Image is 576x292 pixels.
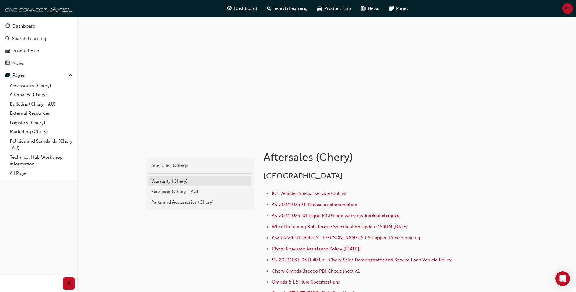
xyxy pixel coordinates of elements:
[312,2,356,15] a: car-iconProduct Hub
[7,118,75,127] a: Logistics (Chery)
[5,24,10,29] span: guage-icon
[67,280,71,287] span: prev-icon
[368,5,379,12] span: News
[151,162,248,169] div: Aftersales (Chery)
[12,35,46,42] div: Search Learning
[148,160,251,171] a: Aftersales (Chery)
[356,2,384,15] a: news-iconNews
[148,197,251,208] a: Parts and Accessories (Chery)
[264,171,343,181] span: [GEOGRAPHIC_DATA]
[2,58,75,69] a: News
[7,127,75,137] a: Marketing (Chery)
[227,5,232,12] span: guage-icon
[2,45,75,56] a: Product Hub
[389,5,394,12] span: pages-icon
[264,151,463,164] h1: Aftersales (Chery)
[151,188,248,195] div: Servicing (Chery - AU)
[272,279,340,285] a: Omoda 5 1.5 Fluid Specifications
[7,100,75,109] a: Bulletins (Chery - AU)
[3,2,73,15] img: oneconnect
[234,5,257,12] span: Dashboard
[272,213,399,218] a: AS-20241023-01 Tiggo 8 CPS and warranty booklet changes
[7,90,75,100] a: Aftersales (Chery)
[272,202,357,207] a: AS-20241025-01 Nidasu implementation
[151,178,248,185] div: Warranty (Chery)
[7,169,75,178] a: All Pages
[12,23,36,30] div: Dashboard
[324,5,351,12] span: Product Hub
[272,235,420,240] a: AS230224-01-POLICY - [PERSON_NAME] 5 1.5 Capped Price Servicing
[274,5,308,12] span: Search Learning
[272,246,361,252] a: Chery Roadside Assistance Policy ([DATE])
[7,153,75,169] a: Technical Hub Workshop information
[12,72,25,79] div: Pages
[222,2,262,15] a: guage-iconDashboard
[12,60,24,67] div: News
[562,3,573,14] button: PS
[151,199,248,206] div: Parts and Accessories (Chery)
[12,47,39,54] div: Product Hub
[2,21,75,32] a: Dashboard
[2,33,75,44] a: Search Learning
[396,5,408,12] span: Pages
[272,224,408,229] a: Wheel Retaining Bolt Torque Specification Update 150NM [DATE]
[555,271,570,286] div: Open Intercom Messenger
[262,2,312,15] a: search-iconSearch Learning
[68,72,73,80] span: up-icon
[317,5,322,12] span: car-icon
[2,19,75,70] button: DashboardSearch LearningProduct HubNews
[272,191,346,196] a: ICE Vehicles Special service tool list
[2,70,75,81] button: Pages
[5,48,10,54] span: car-icon
[5,61,10,66] span: news-icon
[148,186,251,197] a: Servicing (Chery - AU)
[272,268,360,274] a: Chery Omoda Jaecoo PDI Check sheet v2
[565,5,570,12] span: PS
[272,257,452,263] a: SS-20231031-03 Bulletin - Chery Sales Demonstrator and Service Loan Vehicle Policy
[267,5,271,12] span: search-icon
[7,109,75,118] a: External Resources
[5,73,10,78] span: pages-icon
[5,36,10,42] span: search-icon
[7,81,75,90] a: Accessories (Chery)
[361,5,365,12] span: news-icon
[148,176,251,187] a: Warranty (Chery)
[7,137,75,153] a: Policies and Standards (Chery -AU)
[384,2,413,15] a: pages-iconPages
